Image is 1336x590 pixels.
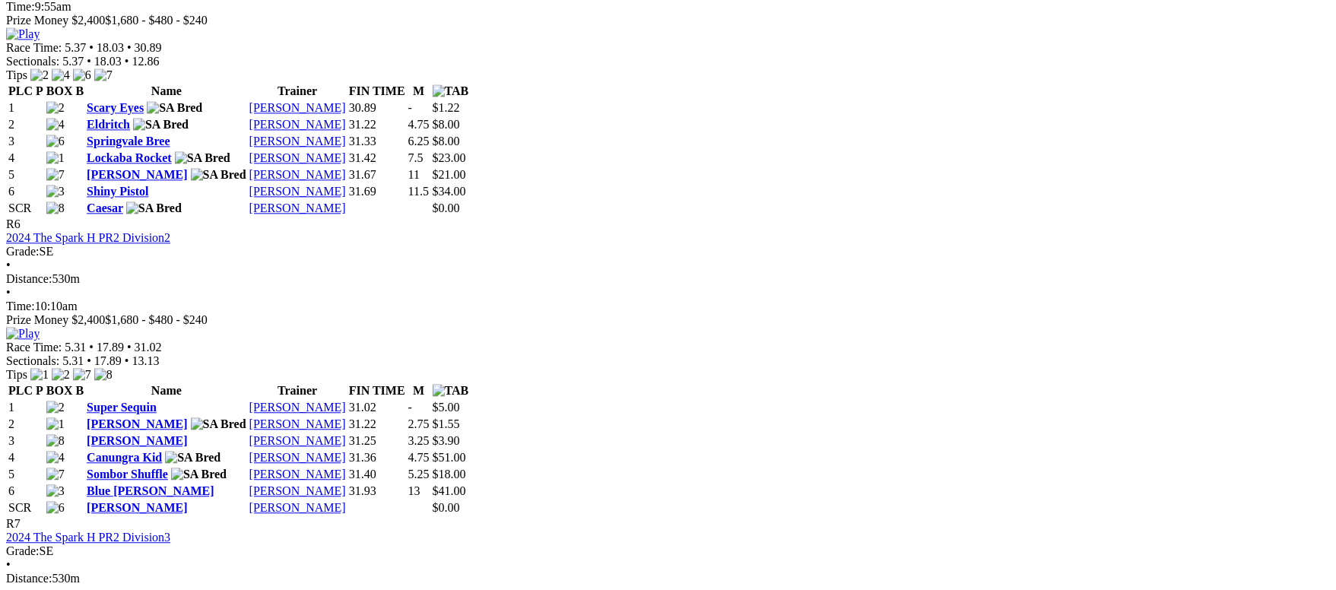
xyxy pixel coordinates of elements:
[46,384,73,397] span: BOX
[249,201,346,214] a: [PERSON_NAME]
[89,341,94,354] span: •
[8,450,44,465] td: 4
[433,451,466,464] span: $51.00
[6,27,40,41] img: Play
[6,368,27,381] span: Tips
[87,168,187,181] a: [PERSON_NAME]
[8,400,44,415] td: 1
[89,41,94,54] span: •
[408,118,430,131] text: 4.75
[65,341,86,354] span: 5.31
[433,101,460,114] span: $1.22
[408,383,430,398] th: M
[8,84,33,97] span: PLC
[126,201,182,215] img: SA Bred
[8,384,33,397] span: PLC
[6,517,21,530] span: R7
[6,217,21,230] span: R6
[249,484,346,497] a: [PERSON_NAME]
[249,101,346,114] a: [PERSON_NAME]
[6,259,11,271] span: •
[348,400,406,415] td: 31.02
[87,151,172,164] a: Lockaba Rocket
[6,55,59,68] span: Sectionals:
[52,368,70,382] img: 2
[348,184,406,199] td: 31.69
[97,41,124,54] span: 18.03
[87,417,187,430] a: [PERSON_NAME]
[348,383,406,398] th: FIN TIME
[94,354,122,367] span: 17.89
[75,384,84,397] span: B
[175,151,230,165] img: SA Bred
[348,84,406,99] th: FIN TIME
[133,118,189,132] img: SA Bred
[127,41,132,54] span: •
[86,84,247,99] th: Name
[87,354,91,367] span: •
[8,500,44,515] td: SCR
[171,468,227,481] img: SA Bred
[87,135,170,147] a: Springvale Bree
[87,484,214,497] a: Blue [PERSON_NAME]
[408,168,420,181] text: 11
[135,341,162,354] span: 31.02
[433,168,466,181] span: $21.00
[433,401,460,414] span: $5.00
[105,14,208,27] span: $1,680 - $480 - $240
[8,134,44,149] td: 3
[105,313,208,326] span: $1,680 - $480 - $240
[127,341,132,354] span: •
[87,434,187,447] a: [PERSON_NAME]
[87,201,123,214] a: Caesar
[8,467,44,482] td: 5
[6,68,27,81] span: Tips
[249,451,346,464] a: [PERSON_NAME]
[408,84,430,99] th: M
[46,417,65,431] img: 1
[6,245,1330,259] div: SE
[46,451,65,465] img: 4
[97,341,124,354] span: 17.89
[165,451,221,465] img: SA Bred
[249,417,346,430] a: [PERSON_NAME]
[408,417,430,430] text: 2.75
[433,417,460,430] span: $1.55
[6,300,1330,313] div: 10:10am
[94,368,113,382] img: 8
[433,135,460,147] span: $8.00
[6,245,40,258] span: Grade:
[249,468,346,481] a: [PERSON_NAME]
[6,272,52,285] span: Distance:
[46,401,65,414] img: 2
[36,384,43,397] span: P
[433,434,460,447] span: $3.90
[46,151,65,165] img: 1
[6,354,59,367] span: Sectionals:
[348,167,406,182] td: 31.67
[8,433,44,449] td: 3
[94,55,122,68] span: 18.03
[408,468,430,481] text: 5.25
[348,151,406,166] td: 31.42
[6,41,62,54] span: Race Time:
[46,468,65,481] img: 7
[8,117,44,132] td: 2
[62,354,84,367] span: 5.31
[348,100,406,116] td: 30.89
[433,118,460,131] span: $8.00
[46,501,65,515] img: 6
[6,341,62,354] span: Race Time:
[6,313,1330,327] div: Prize Money $2,400
[6,231,170,244] a: 2024 The Spark H PR2 Division2
[249,383,347,398] th: Trainer
[433,185,466,198] span: $34.00
[249,185,346,198] a: [PERSON_NAME]
[6,544,1330,558] div: SE
[191,168,246,182] img: SA Bred
[408,434,430,447] text: 3.25
[8,484,44,499] td: 6
[348,450,406,465] td: 31.36
[408,185,429,198] text: 11.5
[6,286,11,299] span: •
